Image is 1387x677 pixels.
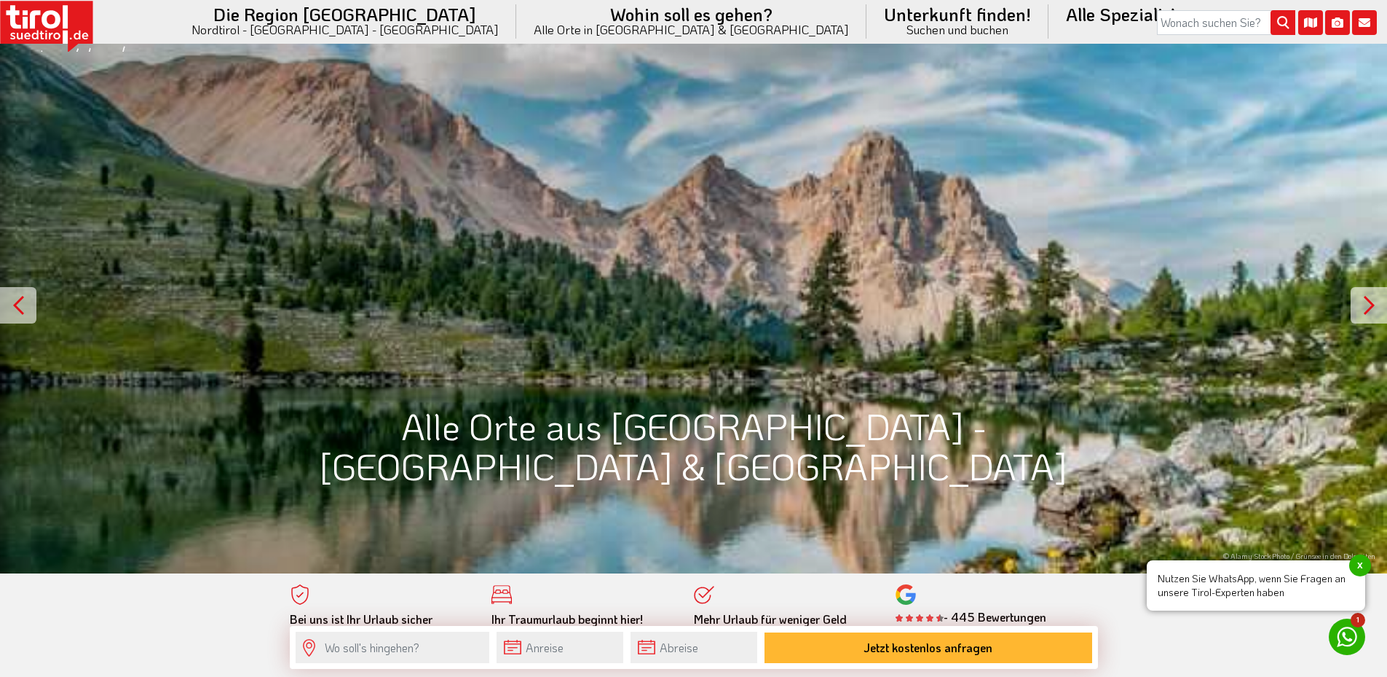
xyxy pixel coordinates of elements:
[191,23,499,36] small: Nordtirol - [GEOGRAPHIC_DATA] - [GEOGRAPHIC_DATA]
[1351,613,1365,627] span: 1
[764,633,1092,663] button: Jetzt kostenlos anfragen
[896,625,1076,654] div: was zufriedene Besucher über [DOMAIN_NAME] sagen
[491,611,643,627] b: Ihr Traumurlaub beginnt hier!
[896,609,1046,625] b: - 445 Bewertungen
[1349,555,1371,576] span: x
[884,23,1031,36] small: Suchen und buchen
[1325,10,1350,35] i: Fotogalerie
[497,632,623,663] input: Anreise
[694,611,847,627] b: Mehr Urlaub für weniger Geld
[694,612,874,656] div: Bester Preis wird garantiert - keine Zusatzkosten - absolute Transparenz
[491,612,672,656] div: Von der Buchung bis zum Aufenthalt, der gesamte Ablauf ist unkompliziert
[290,406,1098,486] h1: Alle Orte aus [GEOGRAPHIC_DATA] - [GEOGRAPHIC_DATA] & [GEOGRAPHIC_DATA]
[1147,560,1365,611] span: Nutzen Sie WhatsApp, wenn Sie Fragen an unsere Tirol-Experten haben
[290,612,470,656] div: Zahlung erfolgt vor Ort. Direkter Kontakt mit dem Gastgeber
[1157,10,1295,35] input: Wonach suchen Sie?
[896,584,916,605] img: google
[1298,10,1323,35] i: Karte öffnen
[1352,10,1377,35] i: Kontakt
[896,625,959,639] a: Lesen Sie hier
[534,23,849,36] small: Alle Orte in [GEOGRAPHIC_DATA] & [GEOGRAPHIC_DATA]
[290,611,432,627] b: Bei uns ist Ihr Urlaub sicher
[631,632,757,663] input: Abreise
[296,632,489,663] input: Wo soll's hingehen?
[1329,619,1365,655] a: 1 Nutzen Sie WhatsApp, wenn Sie Fragen an unsere Tirol-Experten habenx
